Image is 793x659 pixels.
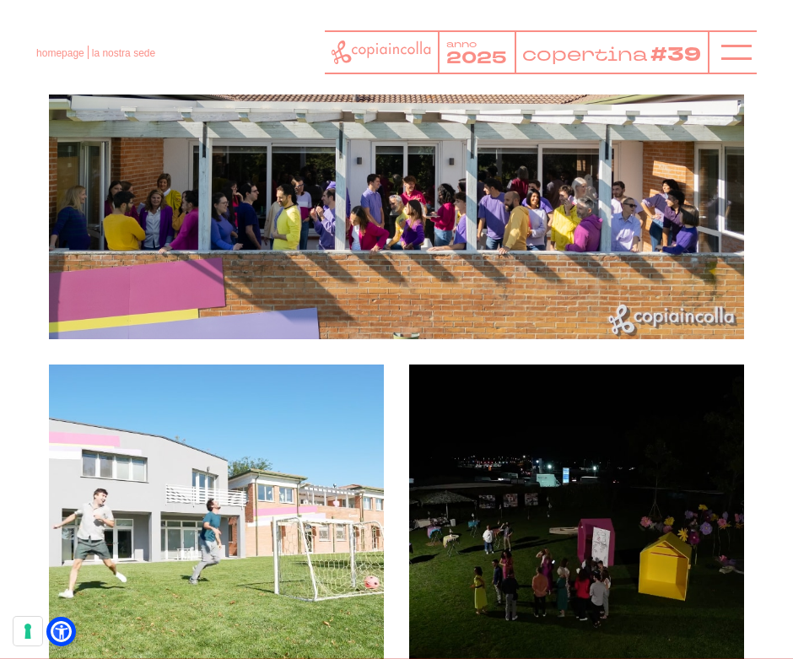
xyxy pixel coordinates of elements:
tspan: #39 [650,41,701,68]
tspan: 2025 [446,46,506,68]
span: la nostra sede [92,47,155,59]
tspan: anno [446,36,477,50]
a: homepage [36,47,84,59]
button: Le tue preferenze relative al consenso per le tecnologie di tracciamento [13,617,42,645]
tspan: copertina [522,42,647,67]
a: Open Accessibility Menu [51,621,72,642]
